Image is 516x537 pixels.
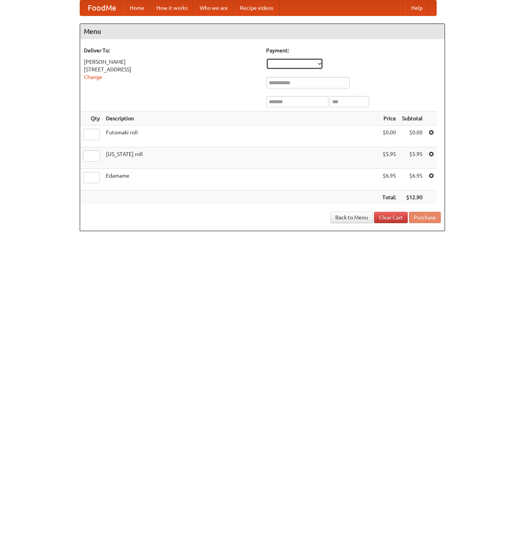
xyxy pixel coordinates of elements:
h5: Deliver To: [84,47,259,54]
th: $12.90 [399,191,426,205]
th: Description [103,112,379,126]
a: Who we are [194,0,234,16]
td: $6.95 [399,169,426,191]
td: $5.95 [379,147,399,169]
a: Change [84,74,102,80]
td: $6.95 [379,169,399,191]
a: Recipe videos [234,0,279,16]
div: [PERSON_NAME] [84,58,259,66]
td: Edamame [103,169,379,191]
td: $0.00 [399,126,426,147]
h4: Menu [80,24,445,39]
th: Total: [379,191,399,205]
th: Qty [80,112,103,126]
h5: Payment: [266,47,441,54]
a: FoodMe [80,0,124,16]
a: Home [124,0,150,16]
button: Purchase [409,212,441,223]
th: Price [379,112,399,126]
td: $5.95 [399,147,426,169]
td: $0.00 [379,126,399,147]
td: [US_STATE] roll [103,147,379,169]
th: Subtotal [399,112,426,126]
a: Clear Cart [374,212,408,223]
td: Futomaki roll [103,126,379,147]
a: Back to Menu [330,212,373,223]
a: Help [405,0,429,16]
div: [STREET_ADDRESS] [84,66,259,73]
a: How it works [150,0,194,16]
